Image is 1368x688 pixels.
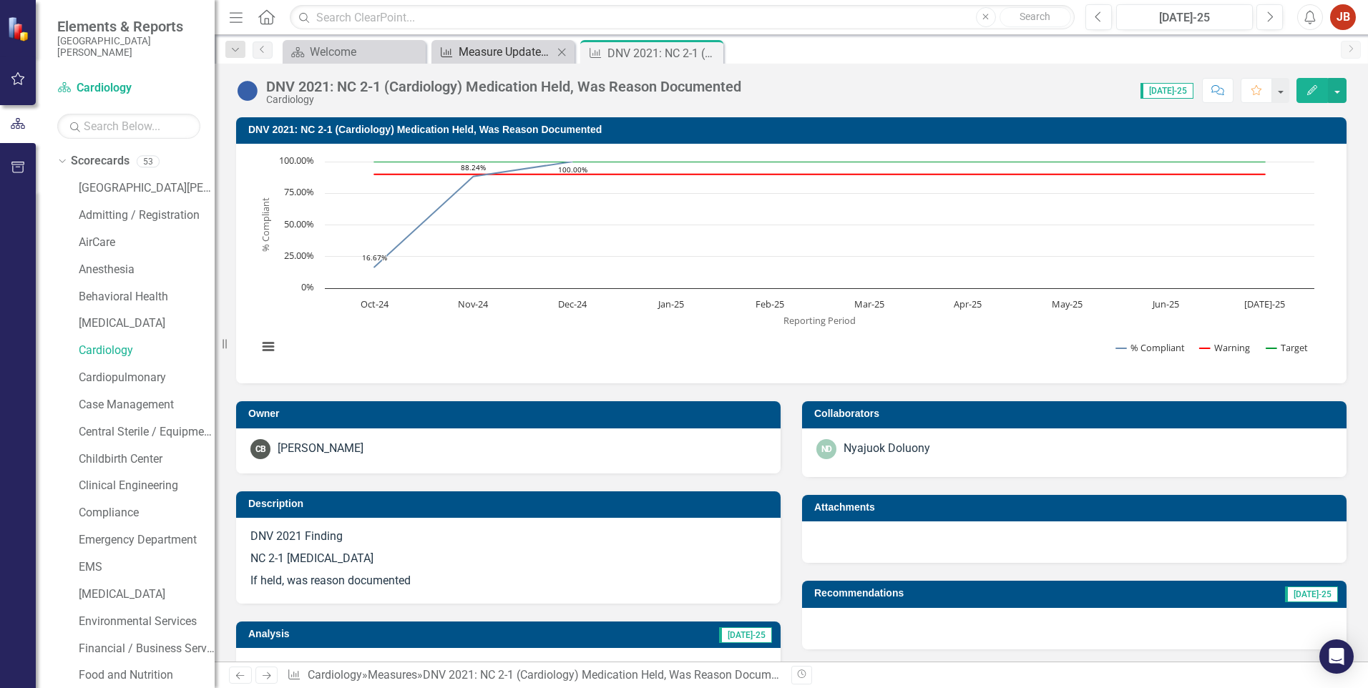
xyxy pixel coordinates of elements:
a: Financial / Business Services [79,641,215,657]
text: Jun-25 [1151,298,1179,310]
div: ND [816,439,836,459]
text: May-25 [1052,298,1083,310]
div: Chart. Highcharts interactive chart. [250,154,1332,369]
a: Anesthesia [79,262,215,278]
a: Behavioral Health [79,289,215,305]
div: [DATE]-25 [1121,9,1248,26]
a: Environmental Services [79,614,215,630]
a: Emergency Department [79,532,215,549]
a: [MEDICAL_DATA] [79,586,215,603]
text: % Compliant [259,198,272,252]
button: View chart menu, Chart [258,337,278,357]
text: Oct-24 [361,298,389,310]
h3: Owner [248,408,773,419]
a: AirCare [79,235,215,251]
a: Cardiology [308,668,362,682]
div: Nyajuok Doluony [844,441,930,457]
text: Mar-25 [854,298,884,310]
div: Measure Update Report [459,43,553,61]
text: 25.00% [284,249,314,262]
a: Case Management [79,397,215,413]
text: Feb-25 [756,298,784,310]
input: Search Below... [57,114,200,139]
div: Cardiology [266,94,741,105]
div: CB [250,439,270,459]
p: If held, was reason documented [250,570,766,589]
h3: Attachments [814,502,1339,513]
a: Central Sterile / Equipment Distribution [79,424,215,441]
h3: DNV 2021: NC 2-1 (Cardiology) Medication Held, Was Reason Documented [248,124,1339,135]
a: Childbirth Center [79,451,215,468]
button: Show % Compliant [1116,341,1185,354]
span: Search [1020,11,1050,22]
small: [GEOGRAPHIC_DATA][PERSON_NAME] [57,35,200,59]
button: Search [1000,7,1071,27]
button: JB [1330,4,1356,30]
a: [MEDICAL_DATA] [79,315,215,332]
a: Admitting / Registration [79,207,215,224]
a: Welcome [286,43,422,61]
button: [DATE]-25 [1116,4,1253,30]
a: Compliance [79,505,215,521]
a: Measure Update Report [435,43,553,61]
a: Clinical Engineering [79,478,215,494]
text: 100.00% [558,164,587,175]
p: DNV 2021 Finding [250,529,766,548]
span: [DATE]-25 [719,627,772,643]
button: Show Warning [1200,341,1251,354]
span: Elements & Reports [57,18,200,35]
button: Show Target [1266,341,1309,354]
span: [DATE]-25 [1285,586,1338,602]
h3: Recommendations [814,588,1141,599]
text: 16.67% [362,252,387,262]
a: Measures [368,668,417,682]
div: [PERSON_NAME] [278,441,363,457]
a: Scorecards [71,153,130,169]
div: DNV 2021: NC 2-1 (Cardiology) Medication Held, Was Reason Documented [423,668,799,682]
img: ClearPoint Strategy [7,16,32,41]
input: Search ClearPoint... [290,5,1075,30]
p: NC 2-1 [MEDICAL_DATA] [250,548,766,570]
h3: Analysis [248,629,474,639]
a: Cardiology [79,343,215,359]
text: 75.00% [284,185,314,198]
text: 88.24% [461,162,486,172]
g: Target, line 3 of 3 with 10 data points. [372,159,1268,164]
div: 53 [137,155,160,167]
text: [DATE]-25 [1244,298,1285,310]
div: DNV 2021: NC 2-1 (Cardiology) Medication Held, Was Reason Documented [266,79,741,94]
svg: Interactive chart [250,154,1321,369]
text: 0% [301,280,314,293]
a: Cardiopulmonary [79,370,215,386]
h3: Collaborators [814,408,1339,419]
img: No Information [236,79,259,102]
h3: Description [248,498,773,509]
a: Food and Nutrition [79,667,215,684]
text: 100.00% [279,154,314,167]
text: Reporting Period [783,314,856,327]
text: 50.00% [284,217,314,230]
a: EMS [79,559,215,576]
div: Open Intercom Messenger [1319,639,1354,674]
a: [GEOGRAPHIC_DATA][PERSON_NAME] [79,180,215,197]
text: Jan-25 [657,298,684,310]
div: » » [287,667,781,684]
div: Welcome [310,43,422,61]
text: Dec-24 [558,298,587,310]
text: Nov-24 [458,298,489,310]
div: DNV 2021: NC 2-1 (Cardiology) Medication Held, Was Reason Documented [607,44,720,62]
text: Apr-25 [954,298,982,310]
span: [DATE]-25 [1140,83,1193,99]
a: Cardiology [57,80,200,97]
